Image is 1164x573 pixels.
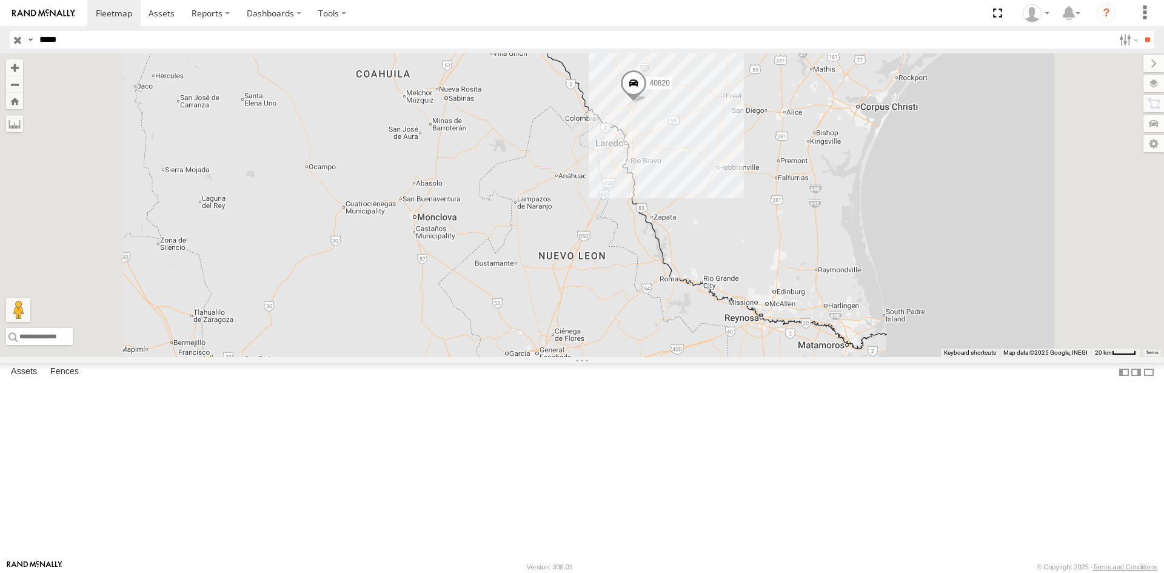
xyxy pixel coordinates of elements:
label: Assets [5,364,43,381]
button: Drag Pegman onto the map to open Street View [6,298,30,322]
label: Measure [6,115,23,132]
i: ? [1097,4,1116,23]
button: Zoom in [6,59,23,76]
div: Version: 308.01 [527,563,573,571]
label: Search Filter Options [1114,31,1140,49]
span: Map data ©2025 Google, INEGI [1003,349,1088,356]
label: Fences [44,364,85,381]
label: Hide Summary Table [1143,363,1155,381]
span: 20 km [1095,349,1112,356]
div: © Copyright 2025 - [1037,563,1157,571]
button: Zoom Home [6,93,23,109]
a: Visit our Website [7,561,62,573]
a: Terms and Conditions [1093,563,1157,571]
label: Map Settings [1143,135,1164,152]
button: Zoom out [6,76,23,93]
div: Ryan Roxas [1018,4,1054,22]
span: 40820 [649,79,669,87]
label: Dock Summary Table to the Right [1130,363,1142,381]
a: Terms (opens in new tab) [1146,350,1159,355]
button: Map Scale: 20 km per 36 pixels [1091,349,1140,357]
button: Keyboard shortcuts [944,349,996,357]
label: Dock Summary Table to the Left [1118,363,1130,381]
label: Search Query [25,31,35,49]
img: rand-logo.svg [12,9,75,18]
